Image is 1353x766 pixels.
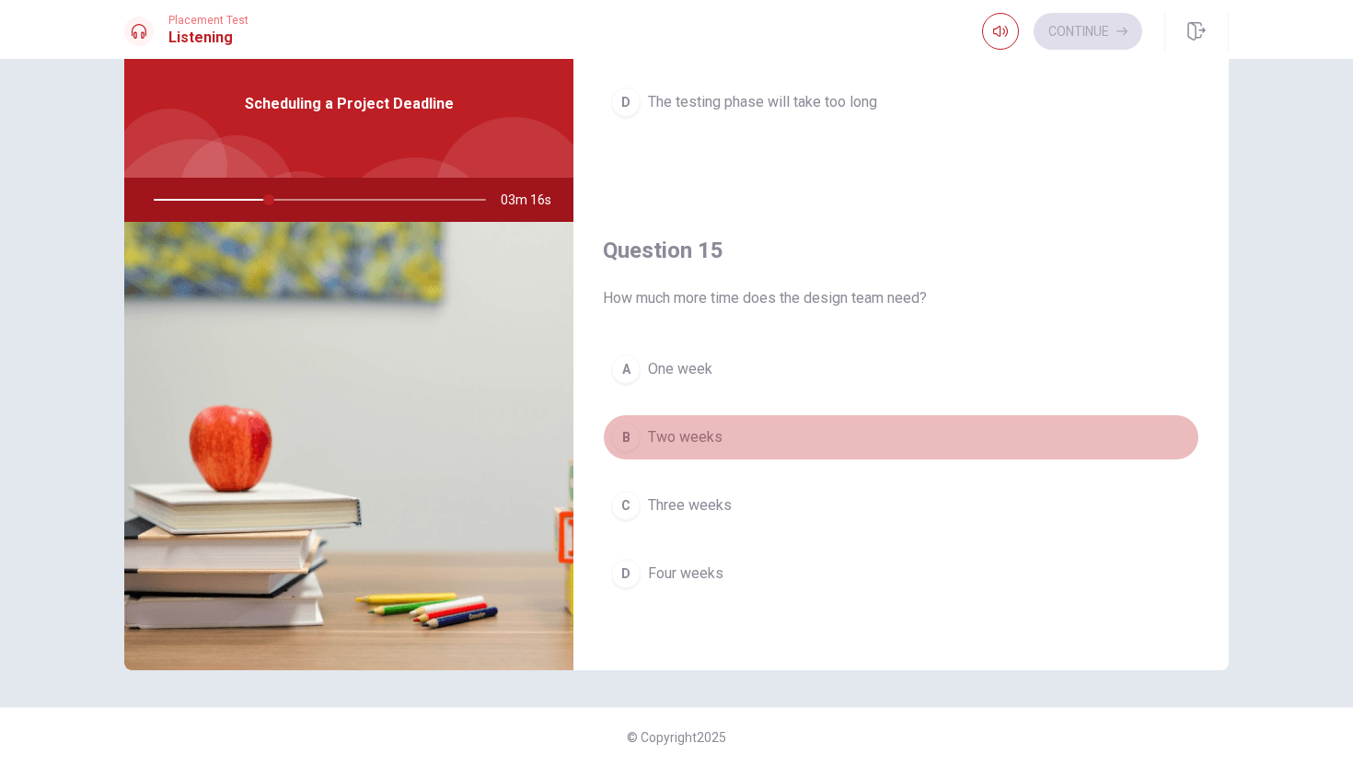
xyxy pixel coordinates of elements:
[611,423,641,452] div: B
[627,730,726,745] span: © Copyright 2025
[501,178,566,222] span: 03m 16s
[124,222,573,670] img: Scheduling a Project Deadline
[611,87,641,117] div: D
[603,414,1199,460] button: BTwo weeks
[648,358,712,380] span: One week
[603,551,1199,597] button: DFour weeks
[603,482,1199,528] button: CThree weeks
[603,346,1199,392] button: AOne week
[603,79,1199,125] button: DThe testing phase will take too long
[245,93,454,115] span: Scheduling a Project Deadline
[648,563,723,585] span: Four weeks
[603,287,1199,309] span: How much more time does the design team need?
[611,559,641,588] div: D
[168,14,249,27] span: Placement Test
[168,27,249,49] h1: Listening
[611,491,641,520] div: C
[648,426,723,448] span: Two weeks
[611,354,641,384] div: A
[648,91,877,113] span: The testing phase will take too long
[603,236,1199,265] h4: Question 15
[648,494,732,516] span: Three weeks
